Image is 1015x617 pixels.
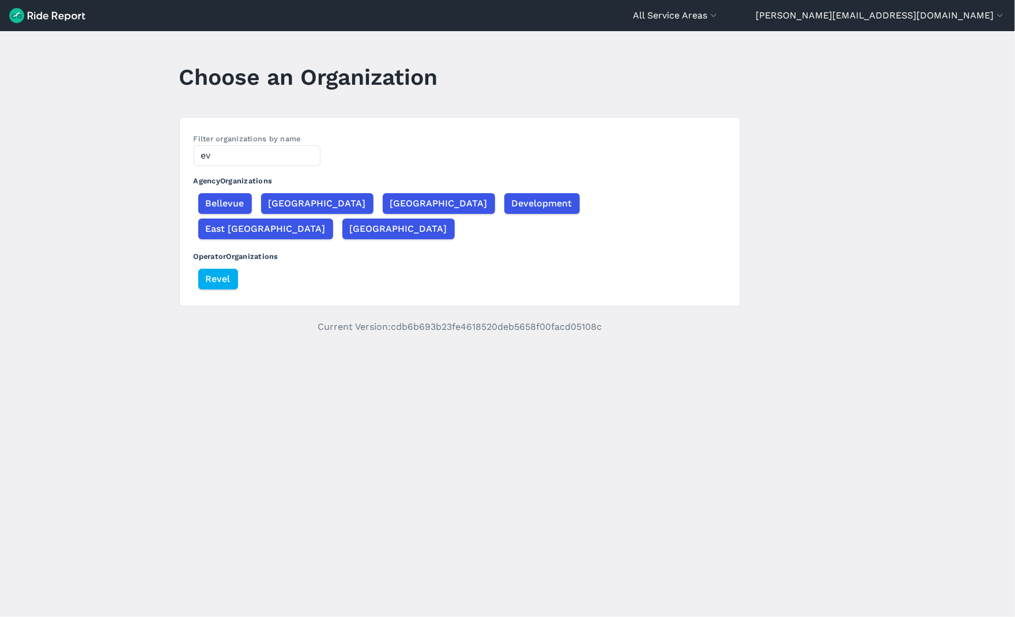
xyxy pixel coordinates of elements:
[206,197,244,210] span: Bellevue
[350,222,447,236] span: [GEOGRAPHIC_DATA]
[390,197,488,210] span: [GEOGRAPHIC_DATA]
[756,9,1006,22] button: [PERSON_NAME][EMAIL_ADDRESS][DOMAIN_NAME]
[261,193,373,214] button: [GEOGRAPHIC_DATA]
[383,193,495,214] button: [GEOGRAPHIC_DATA]
[198,219,333,239] button: East [GEOGRAPHIC_DATA]
[206,222,326,236] span: East [GEOGRAPHIC_DATA]
[194,134,301,143] label: Filter organizations by name
[179,320,741,334] p: Current Version: cdb6b693b23fe4618520deb5658f00facd05108c
[512,197,572,210] span: Development
[198,193,252,214] button: Bellevue
[198,269,238,289] button: Revel
[179,61,438,93] h1: Choose an Organization
[194,166,726,191] h3: Agency Organizations
[633,9,719,22] button: All Service Areas
[194,145,320,166] input: Filter by name
[194,242,726,266] h3: Operator Organizations
[504,193,580,214] button: Development
[342,219,455,239] button: [GEOGRAPHIC_DATA]
[269,197,366,210] span: [GEOGRAPHIC_DATA]
[206,272,231,286] span: Revel
[9,8,85,23] img: Ride Report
